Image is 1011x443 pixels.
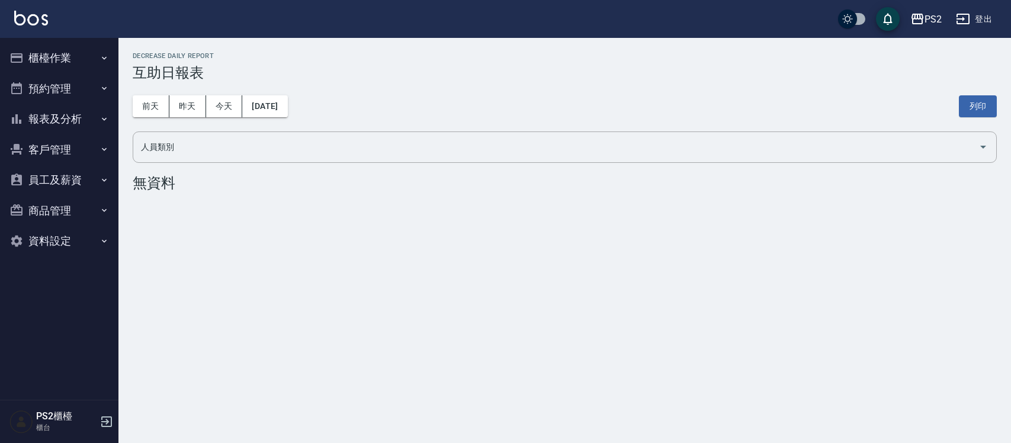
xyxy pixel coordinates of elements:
[925,12,942,27] div: PS2
[876,7,900,31] button: save
[169,95,206,117] button: 昨天
[5,134,114,165] button: 客戶管理
[974,137,993,156] button: Open
[133,175,997,191] div: 無資料
[959,95,997,117] button: 列印
[5,226,114,256] button: 資料設定
[138,137,974,158] input: 人員名稱
[951,8,997,30] button: 登出
[36,410,97,422] h5: PS2櫃檯
[206,95,243,117] button: 今天
[36,422,97,433] p: 櫃台
[242,95,287,117] button: [DATE]
[133,52,997,60] h2: Decrease Daily Report
[5,73,114,104] button: 預約管理
[906,7,946,31] button: PS2
[14,11,48,25] img: Logo
[5,104,114,134] button: 報表及分析
[133,95,169,117] button: 前天
[133,65,997,81] h3: 互助日報表
[5,43,114,73] button: 櫃檯作業
[9,410,33,434] img: Person
[5,165,114,195] button: 員工及薪資
[5,195,114,226] button: 商品管理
